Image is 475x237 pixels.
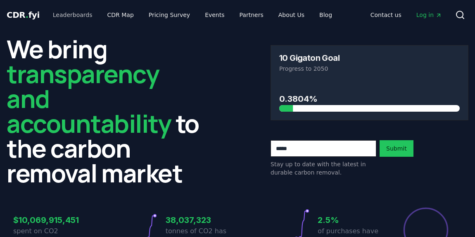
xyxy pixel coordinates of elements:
[416,11,442,19] span: Log in
[7,57,171,140] span: transparency and accountability
[313,7,339,22] a: Blog
[7,9,40,21] a: CDR.fyi
[166,214,237,226] h3: 38,037,323
[198,7,231,22] a: Events
[380,140,413,157] button: Submit
[46,7,99,22] a: Leaderboards
[7,10,40,20] span: CDR fyi
[410,7,449,22] a: Log in
[26,10,28,20] span: .
[233,7,270,22] a: Partners
[7,36,204,185] h2: We bring to the carbon removal market
[271,160,376,177] p: Stay up to date with the latest in durable carbon removal.
[279,65,460,73] p: Progress to 2050
[142,7,197,22] a: Pricing Survey
[318,214,389,226] h3: 2.5%
[279,54,340,62] h3: 10 Gigaton Goal
[272,7,311,22] a: About Us
[279,93,460,105] h3: 0.3804%
[364,7,449,22] nav: Main
[13,214,85,226] h3: $10,069,915,451
[364,7,408,22] a: Contact us
[101,7,140,22] a: CDR Map
[46,7,339,22] nav: Main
